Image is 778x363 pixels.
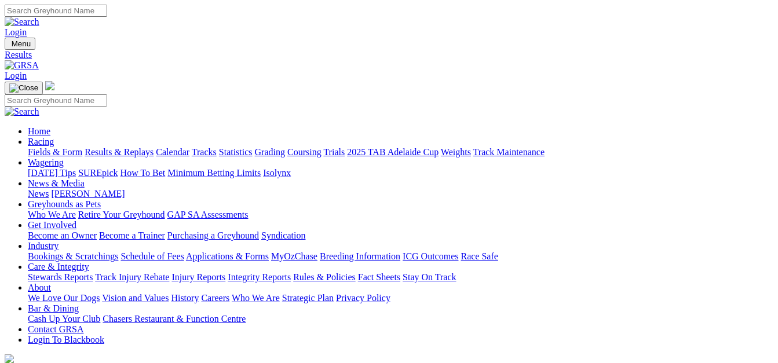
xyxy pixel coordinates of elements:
div: Get Involved [28,230,773,241]
a: Login To Blackbook [28,335,104,344]
a: Race Safe [461,251,498,261]
a: Chasers Restaurant & Function Centre [103,314,246,324]
span: Menu [12,39,31,48]
a: Purchasing a Greyhound [167,230,259,240]
a: Bar & Dining [28,303,79,313]
a: Bookings & Scratchings [28,251,118,261]
a: Retire Your Greyhound [78,210,165,219]
img: GRSA [5,60,39,71]
a: History [171,293,199,303]
div: Greyhounds as Pets [28,210,773,220]
a: Become an Owner [28,230,97,240]
a: Privacy Policy [336,293,390,303]
a: Login [5,71,27,80]
a: Track Maintenance [473,147,545,157]
a: MyOzChase [271,251,317,261]
a: Login [5,27,27,37]
a: How To Bet [120,168,166,178]
div: About [28,293,773,303]
a: Weights [441,147,471,157]
button: Toggle navigation [5,38,35,50]
div: Industry [28,251,773,262]
a: Wagering [28,157,64,167]
a: Breeding Information [320,251,400,261]
a: Minimum Betting Limits [167,168,261,178]
a: Integrity Reports [228,272,291,282]
a: Coursing [287,147,322,157]
a: Injury Reports [171,272,225,282]
a: Fields & Form [28,147,82,157]
a: Get Involved [28,220,76,230]
a: Stay On Track [403,272,456,282]
div: Bar & Dining [28,314,773,324]
a: Racing [28,137,54,146]
a: Grading [255,147,285,157]
a: SUREpick [78,168,118,178]
a: News & Media [28,178,85,188]
div: Care & Integrity [28,272,773,283]
a: Become a Trainer [99,230,165,240]
button: Toggle navigation [5,82,43,94]
a: [DATE] Tips [28,168,76,178]
a: Results & Replays [85,147,154,157]
a: Schedule of Fees [120,251,184,261]
a: Isolynx [263,168,291,178]
a: Who We Are [28,210,76,219]
a: Cash Up Your Club [28,314,100,324]
div: Racing [28,147,773,157]
a: We Love Our Dogs [28,293,100,303]
a: Track Injury Rebate [95,272,169,282]
a: About [28,283,51,292]
a: Care & Integrity [28,262,89,272]
input: Search [5,5,107,17]
a: Rules & Policies [293,272,356,282]
img: Search [5,107,39,117]
a: Contact GRSA [28,324,83,334]
a: Syndication [261,230,305,240]
a: Applications & Forms [186,251,269,261]
a: [PERSON_NAME] [51,189,125,199]
a: Results [5,50,773,60]
a: Trials [323,147,345,157]
a: Calendar [156,147,189,157]
a: Strategic Plan [282,293,334,303]
a: Vision and Values [102,293,169,303]
div: News & Media [28,189,773,199]
a: GAP SA Assessments [167,210,249,219]
img: Close [9,83,38,93]
a: Statistics [219,147,253,157]
div: Wagering [28,168,773,178]
a: Stewards Reports [28,272,93,282]
img: Search [5,17,39,27]
a: Careers [201,293,229,303]
a: Who We Are [232,293,280,303]
a: Tracks [192,147,217,157]
a: Home [28,126,50,136]
a: 2025 TAB Adelaide Cup [347,147,439,157]
a: ICG Outcomes [403,251,458,261]
img: logo-grsa-white.png [45,81,54,90]
a: News [28,189,49,199]
a: Fact Sheets [358,272,400,282]
a: Industry [28,241,59,251]
a: Greyhounds as Pets [28,199,101,209]
input: Search [5,94,107,107]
